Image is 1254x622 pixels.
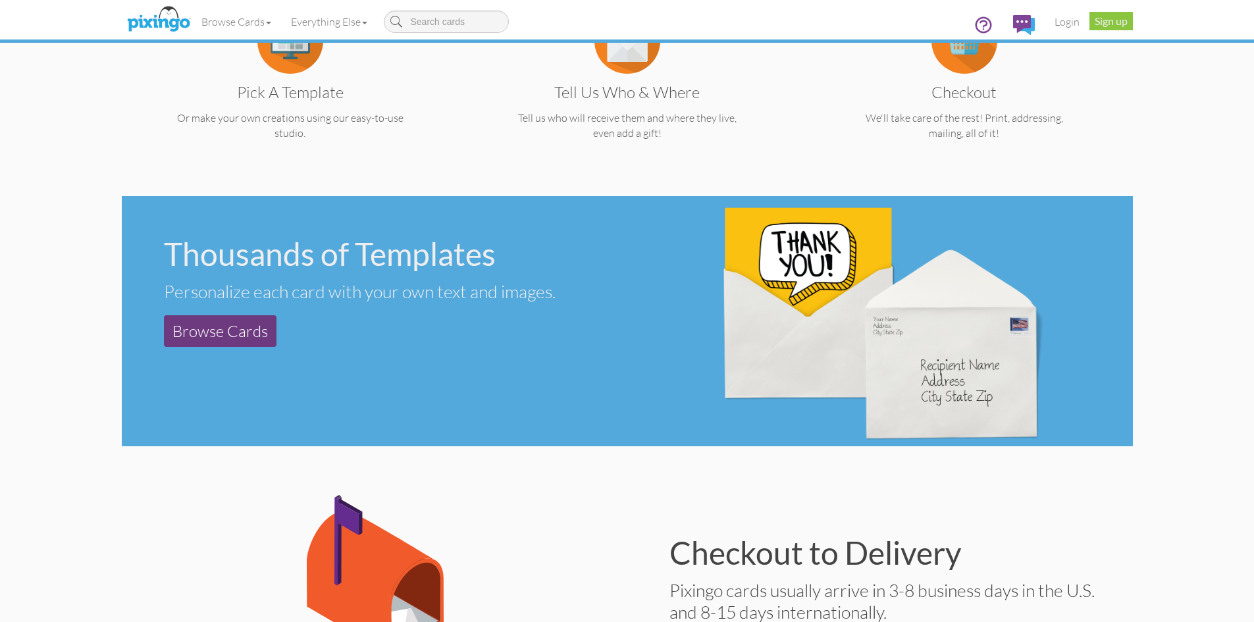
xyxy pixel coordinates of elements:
[1013,15,1035,35] img: comments.svg
[669,537,1122,569] div: Checkout to Delivery
[484,33,770,141] a: Tell us Who & Where Tell us who will receive them and where they live, even add a gift!
[192,5,281,38] a: Browse Cards
[710,196,1051,446] img: 1a27003b-c1aa-45d3-b9d3-de47e11577a7.png
[384,11,509,33] input: Search cards
[147,111,433,141] p: Or make your own creations using our easy-to-use studio.
[124,3,194,36] img: pixingo logo
[164,238,617,270] div: Thousands of Templates
[1089,12,1133,30] a: Sign up
[147,33,433,141] a: Pick a Template Or make your own creations using our easy-to-use studio.
[164,280,617,302] div: Personalize each card with your own text and images.
[484,111,770,141] p: Tell us who will receive them and where they live, even add a gift!
[822,111,1107,141] p: We'll take care of the rest! Print, addressing, mailing, all of it!
[494,84,760,101] h3: Tell us Who & Where
[164,315,276,347] a: Browse Cards
[831,84,1097,101] h3: Checkout
[157,84,423,101] h3: Pick a Template
[1253,621,1254,622] iframe: Chat
[1045,5,1089,38] a: Login
[822,33,1107,141] a: Checkout We'll take care of the rest! Print, addressing, mailing, all of it!
[281,5,377,38] a: Everything Else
